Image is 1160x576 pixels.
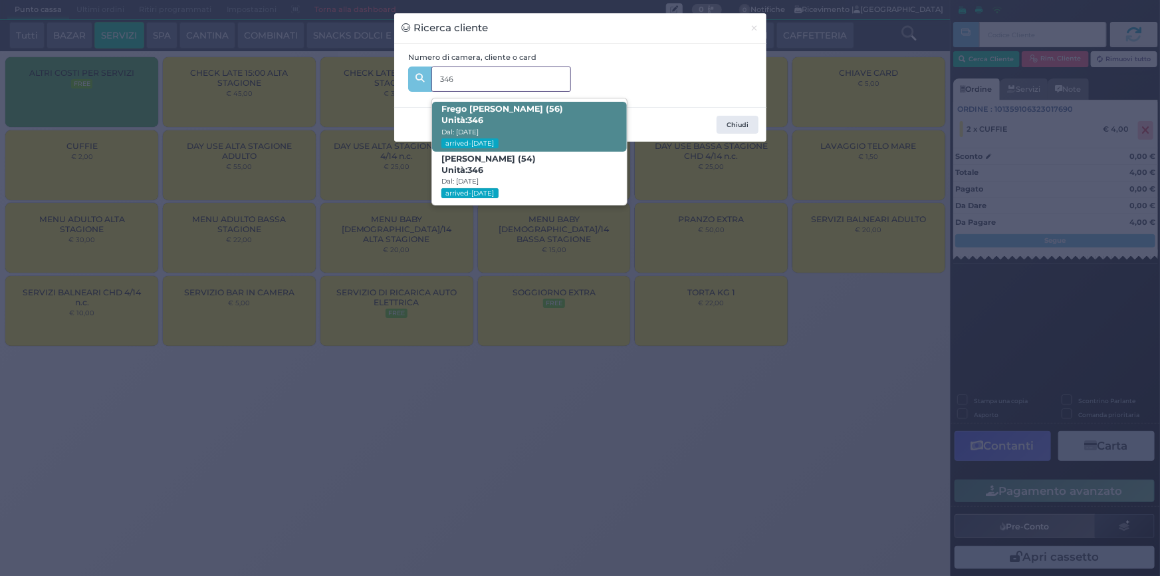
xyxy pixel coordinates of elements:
strong: 346 [467,165,483,175]
button: Chiudi [717,116,758,134]
span: × [750,21,758,35]
input: Es. 'Mario Rossi', '220' o '108123234234' [431,67,571,92]
b: Frego [PERSON_NAME] (56) [441,104,563,125]
span: Unità: [441,115,483,126]
h3: Ricerca cliente [402,21,489,36]
button: Chiudi [743,13,766,43]
small: arrived-[DATE] [441,138,499,148]
strong: 346 [467,115,483,125]
small: Dal: [DATE] [441,177,479,186]
small: arrived-[DATE] [441,188,499,198]
label: Numero di camera, cliente o card [408,52,536,63]
b: [PERSON_NAME] (54) [441,154,536,175]
span: Unità: [441,165,483,176]
small: Dal: [DATE] [441,128,479,136]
